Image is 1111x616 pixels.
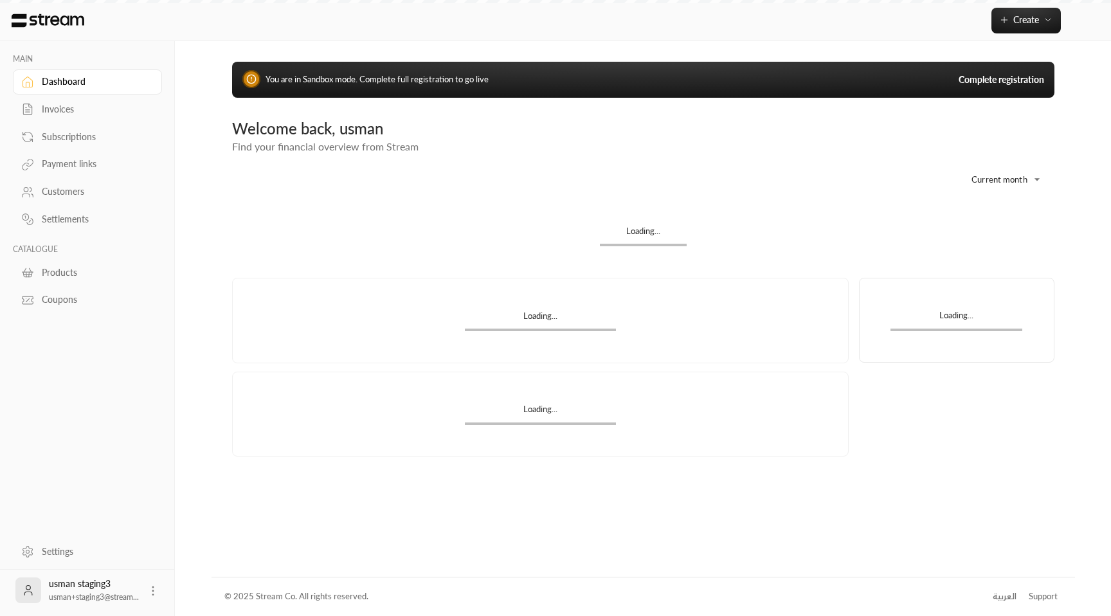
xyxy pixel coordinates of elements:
[224,590,368,603] div: © 2025 Stream Co. All rights reserved.
[890,309,1022,328] div: Loading...
[13,97,162,122] a: Invoices
[42,75,146,88] div: Dashboard
[13,152,162,177] a: Payment links
[600,225,687,244] div: Loading...
[13,54,162,64] p: MAIN
[49,577,139,603] div: usman staging3
[13,69,162,95] a: Dashboard
[42,545,146,558] div: Settings
[952,163,1048,196] div: Current month
[42,131,146,143] div: Subscriptions
[1025,585,1062,608] a: Support
[959,73,1044,86] a: Complete registration
[42,158,146,170] div: Payment links
[232,118,1054,139] div: Welcome back, usman
[232,140,419,152] span: Find your financial overview from Stream
[991,8,1061,33] button: Create
[993,590,1016,603] div: العربية
[266,74,489,84] span: You are in Sandbox mode. Complete full registration to go live
[13,179,162,204] a: Customers
[13,124,162,149] a: Subscriptions
[13,260,162,285] a: Products
[13,539,162,564] a: Settings
[13,287,162,313] a: Coupons
[49,592,139,602] span: usman+staging3@stream...
[42,103,146,116] div: Invoices
[10,14,86,28] img: Logo
[13,207,162,232] a: Settlements
[13,244,162,255] p: CATALOGUE
[42,185,146,198] div: Customers
[465,403,616,422] div: Loading...
[42,266,146,279] div: Products
[1013,14,1039,25] span: Create
[465,310,616,329] div: Loading...
[42,293,146,306] div: Coupons
[42,213,146,226] div: Settlements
